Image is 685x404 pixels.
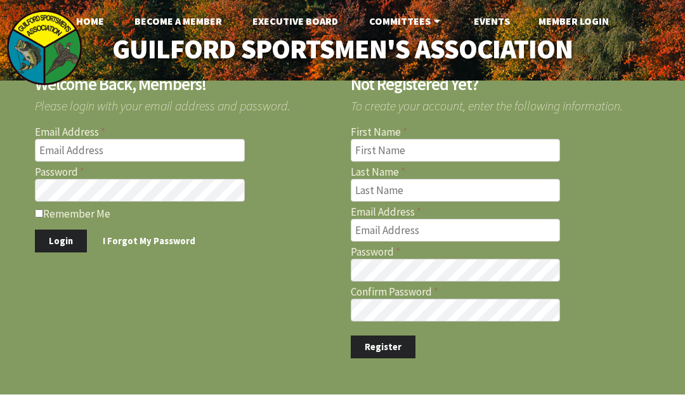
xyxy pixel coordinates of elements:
[89,25,596,72] a: Guilford Sportsmen's Association
[351,93,651,112] span: To create your account, enter the following information.
[351,179,561,202] input: Last Name
[351,139,561,162] input: First Name
[351,287,651,297] label: Confirm Password
[35,207,335,219] label: Remember Me
[528,8,619,34] a: Member Login
[35,230,87,253] button: Login
[35,127,335,138] label: Email Address
[351,76,651,93] h2: Not Registered Yet?
[464,8,520,34] a: Events
[351,336,415,359] button: Register
[351,247,651,257] label: Password
[66,8,114,34] a: Home
[351,127,651,138] label: First Name
[6,10,82,86] img: logo_sm.png
[351,167,651,178] label: Last Name
[351,207,651,218] label: Email Address
[124,8,232,34] a: Become A Member
[35,139,245,162] input: Email Address
[35,76,335,93] h2: Welcome Back, Members!
[242,8,348,34] a: Executive Board
[35,209,43,218] input: Remember Me
[35,167,335,178] label: Password
[89,230,209,253] a: I Forgot My Password
[35,93,335,112] span: Please login with your email address and password.
[359,8,453,34] a: Committees
[351,219,561,242] input: Email Address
